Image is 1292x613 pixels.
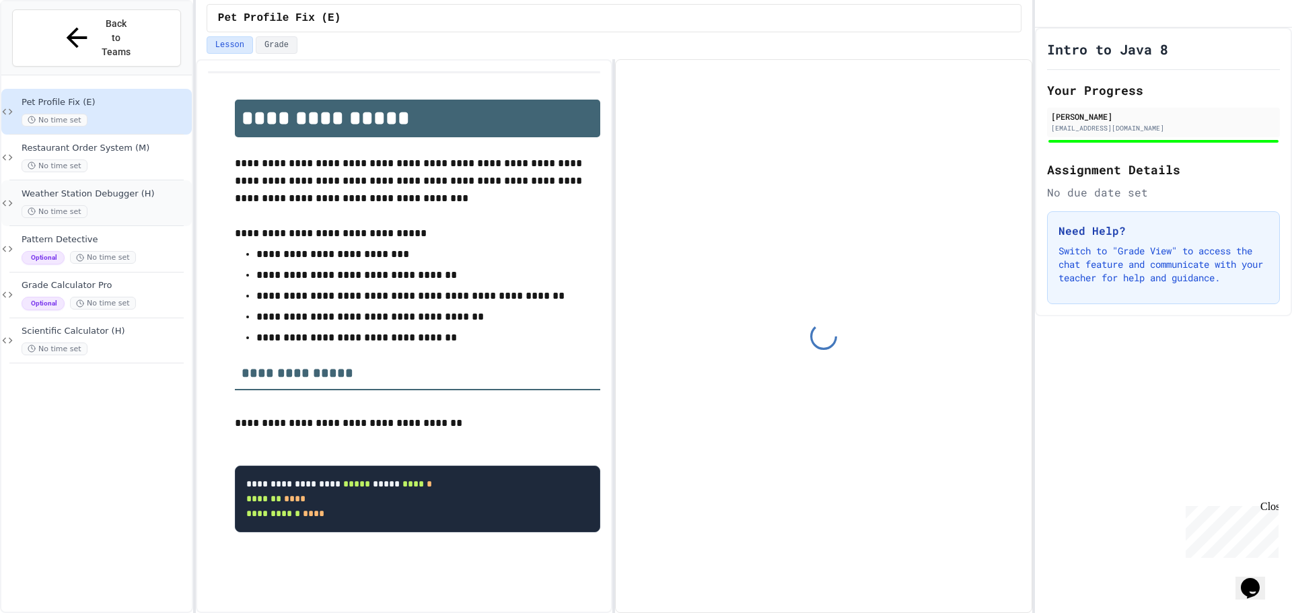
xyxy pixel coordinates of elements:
[22,188,189,200] span: Weather Station Debugger (H)
[22,97,189,108] span: Pet Profile Fix (E)
[22,251,65,264] span: Optional
[22,234,189,246] span: Pattern Detective
[22,280,189,291] span: Grade Calculator Pro
[100,17,132,59] span: Back to Teams
[12,9,181,67] button: Back to Teams
[1047,40,1168,59] h1: Intro to Java 8
[22,143,189,154] span: Restaurant Order System (M)
[1047,184,1280,201] div: No due date set
[1051,110,1276,122] div: [PERSON_NAME]
[22,205,87,218] span: No time set
[70,251,136,264] span: No time set
[1051,123,1276,133] div: [EMAIL_ADDRESS][DOMAIN_NAME]
[1235,559,1279,600] iframe: chat widget
[22,326,189,337] span: Scientific Calculator (H)
[218,10,340,26] span: Pet Profile Fix (E)
[1047,81,1280,100] h2: Your Progress
[22,114,87,127] span: No time set
[207,36,253,54] button: Lesson
[1180,501,1279,558] iframe: chat widget
[1058,244,1268,285] p: Switch to "Grade View" to access the chat feature and communicate with your teacher for help and ...
[22,342,87,355] span: No time set
[22,297,65,310] span: Optional
[70,297,136,310] span: No time set
[256,36,297,54] button: Grade
[1047,160,1280,179] h2: Assignment Details
[1058,223,1268,239] h3: Need Help?
[5,5,93,85] div: Chat with us now!Close
[22,159,87,172] span: No time set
